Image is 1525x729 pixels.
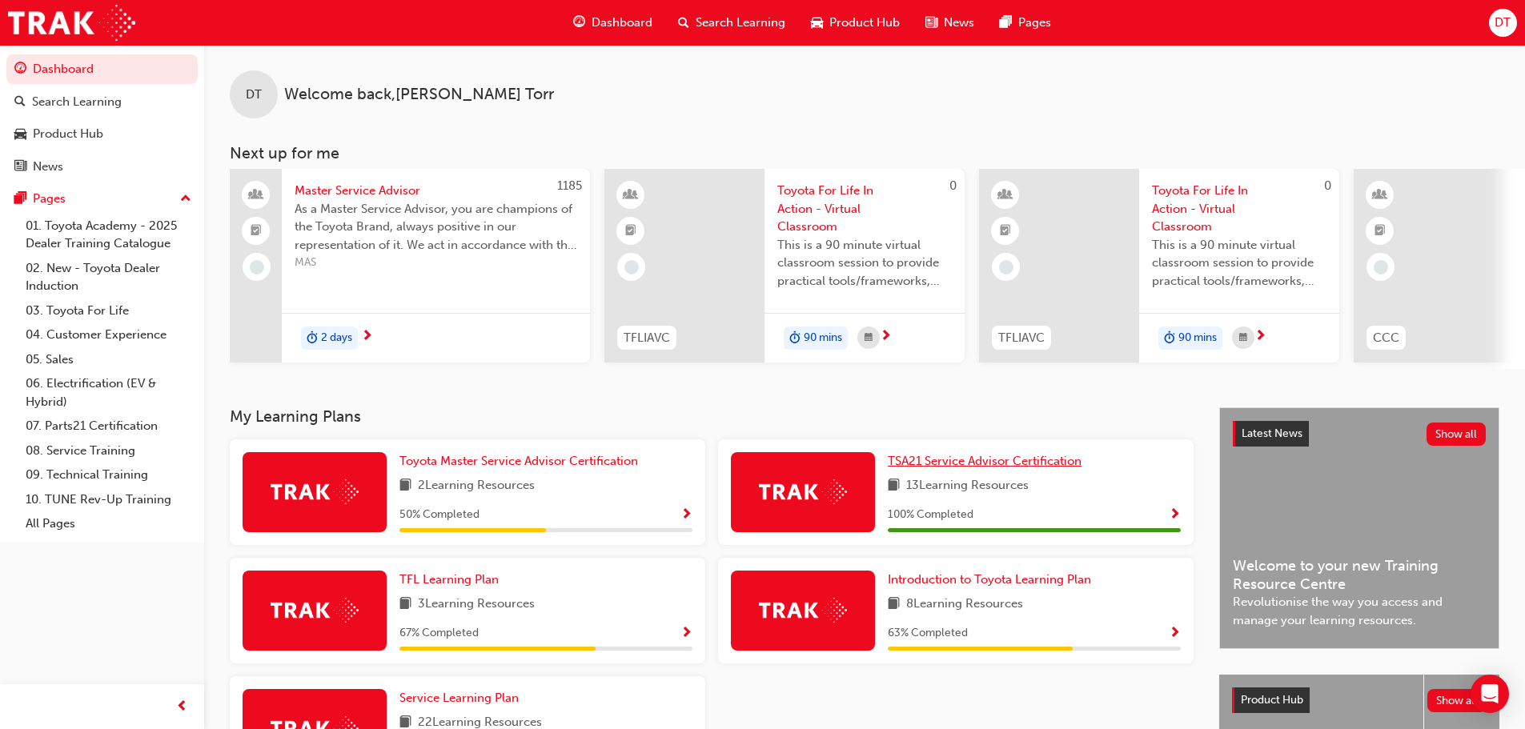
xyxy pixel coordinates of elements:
[1375,221,1386,242] span: booktick-icon
[399,476,411,496] span: book-icon
[19,256,198,298] a: 02. New - Toyota Dealer Induction
[1219,407,1499,649] a: Latest NewsShow allWelcome to your new Training Resource CentreRevolutionise the way you access a...
[32,93,122,111] div: Search Learning
[14,62,26,77] span: guage-icon
[176,697,188,717] span: prev-icon
[1152,182,1326,236] span: Toyota For Life In Action - Virtual Classroom
[14,127,26,142] span: car-icon
[399,452,644,471] a: Toyota Master Service Advisor Certification
[19,322,198,347] a: 04. Customer Experience
[1471,675,1509,713] div: Open Intercom Messenger
[6,119,198,149] a: Product Hub
[888,454,1082,468] span: TSA21 Service Advisor Certification
[811,13,823,33] span: car-icon
[418,476,535,496] span: 2 Learning Resources
[1232,687,1487,713] a: Product HubShow all
[307,328,318,349] span: duration-icon
[295,182,577,200] span: Master Service Advisor
[230,407,1194,426] h3: My Learning Plans
[1178,329,1217,347] span: 90 mins
[1164,328,1175,349] span: duration-icon
[14,95,26,110] span: search-icon
[1169,627,1181,641] span: Show Progress
[1152,236,1326,290] span: This is a 90 minute virtual classroom session to provide practical tools/frameworks, behaviours a...
[399,572,499,587] span: TFL Learning Plan
[944,14,974,32] span: News
[1242,427,1302,440] span: Latest News
[1233,593,1486,629] span: Revolutionise the way you access and manage your learning resources.
[906,595,1023,615] span: 8 Learning Resources
[665,6,798,39] a: search-iconSearch Learning
[399,595,411,615] span: book-icon
[19,347,198,372] a: 05. Sales
[8,5,135,41] img: Trak
[925,13,937,33] span: news-icon
[1000,221,1011,242] span: booktick-icon
[913,6,987,39] a: news-iconNews
[6,87,198,117] a: Search Learning
[14,192,26,206] span: pages-icon
[888,572,1091,587] span: Introduction to Toyota Learning Plan
[1000,185,1011,206] span: learningResourceType_INSTRUCTOR_LED-icon
[295,200,577,254] span: As a Master Service Advisor, you are champions of the Toyota Brand, always positive in our repres...
[399,624,479,643] span: 67 % Completed
[680,505,692,525] button: Show Progress
[888,476,900,496] span: book-icon
[573,13,585,33] span: guage-icon
[1169,508,1181,523] span: Show Progress
[295,254,577,272] span: MAS
[399,506,480,524] span: 50 % Completed
[680,623,692,643] button: Show Progress
[361,330,373,344] span: next-icon
[33,125,103,143] div: Product Hub
[33,190,66,208] div: Pages
[624,260,639,274] span: learningRecordVerb_NONE-icon
[1324,178,1331,193] span: 0
[759,479,847,504] img: Trak
[180,189,191,210] span: up-icon
[204,144,1525,162] h3: Next up for me
[625,221,636,242] span: booktick-icon
[798,6,913,39] a: car-iconProduct Hub
[399,689,525,707] a: Service Learning Plan
[680,627,692,641] span: Show Progress
[19,439,198,463] a: 08. Service Training
[888,571,1098,589] a: Introduction to Toyota Learning Plan
[998,329,1045,347] span: TFLIAVC
[1254,330,1266,344] span: next-icon
[625,185,636,206] span: learningResourceType_INSTRUCTOR_LED-icon
[250,260,264,274] span: learningRecordVerb_NONE-icon
[949,178,957,193] span: 0
[1169,623,1181,643] button: Show Progress
[6,184,198,214] button: Pages
[19,487,198,512] a: 10. TUNE Rev-Up Training
[804,329,842,347] span: 90 mins
[888,595,900,615] span: book-icon
[888,624,968,643] span: 63 % Completed
[6,54,198,84] a: Dashboard
[19,214,198,256] a: 01. Toyota Academy - 2025 Dealer Training Catalogue
[829,14,900,32] span: Product Hub
[1374,260,1388,274] span: learningRecordVerb_NONE-icon
[624,329,670,347] span: TFLIAVC
[680,508,692,523] span: Show Progress
[1241,693,1303,707] span: Product Hub
[19,298,198,323] a: 03. Toyota For Life
[865,328,873,348] span: calendar-icon
[1489,9,1517,37] button: DT
[19,414,198,439] a: 07. Parts21 Certification
[888,452,1088,471] a: TSA21 Service Advisor Certification
[246,86,262,104] span: DT
[19,463,198,487] a: 09. Technical Training
[399,571,505,589] a: TFL Learning Plan
[592,14,652,32] span: Dashboard
[759,598,847,623] img: Trak
[251,221,262,242] span: booktick-icon
[19,371,198,414] a: 06. Electrification (EV & Hybrid)
[6,51,198,184] button: DashboardSearch LearningProduct HubNews
[399,454,638,468] span: Toyota Master Service Advisor Certification
[230,169,590,362] a: 1185Master Service AdvisorAs a Master Service Advisor, you are champions of the Toyota Brand, alw...
[604,169,965,362] a: 0TFLIAVCToyota For Life In Action - Virtual ClassroomThis is a 90 minute virtual classroom sessio...
[777,236,952,290] span: This is a 90 minute virtual classroom session to provide practical tools/frameworks, behaviours a...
